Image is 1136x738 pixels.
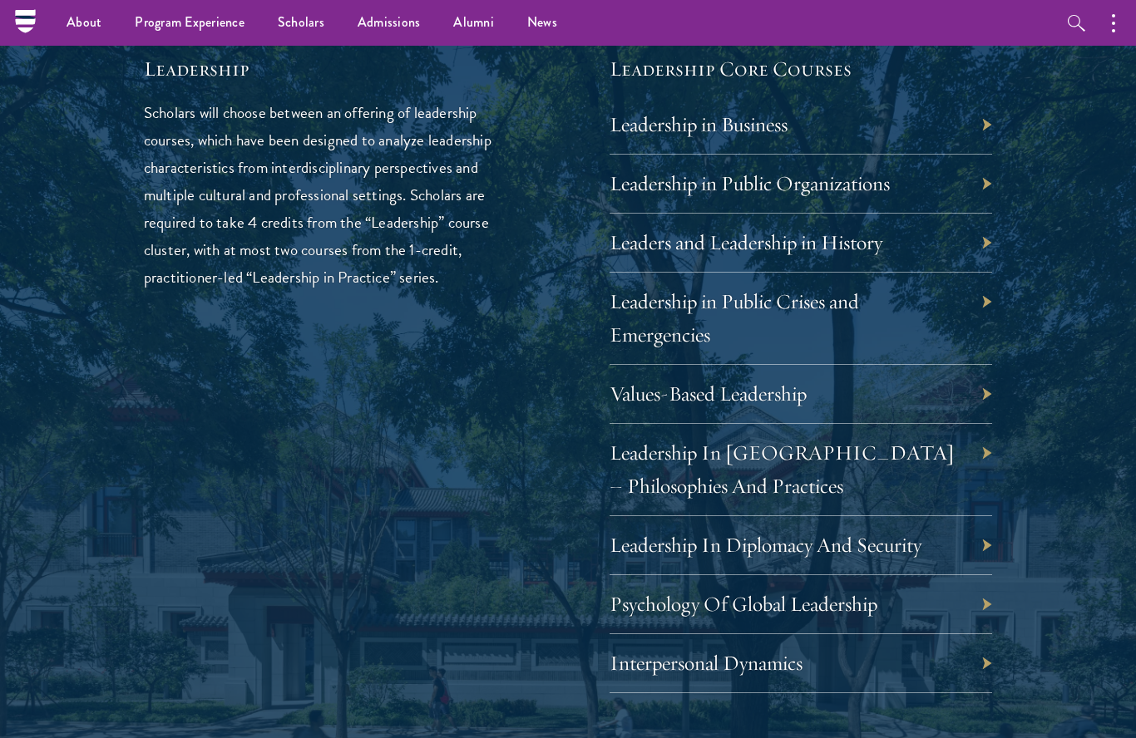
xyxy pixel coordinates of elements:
a: Leadership In [GEOGRAPHIC_DATA] – Philosophies And Practices [610,440,955,499]
a: Leaders and Leadership in History [610,229,882,255]
a: Leadership In Diplomacy And Security [610,532,921,558]
a: Interpersonal Dynamics [610,650,803,676]
p: Scholars will choose between an offering of leadership courses, which have been designed to analy... [144,99,526,291]
a: Leadership in Public Organizations [610,170,890,196]
a: Psychology Of Global Leadership [610,591,877,617]
h5: Leadership [144,55,526,83]
a: Leadership in Public Crises and Emergencies [610,288,859,347]
h5: Leadership Core Courses [610,55,992,83]
a: Values-Based Leadership [610,381,807,406]
a: Leadership in Business [610,111,788,137]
